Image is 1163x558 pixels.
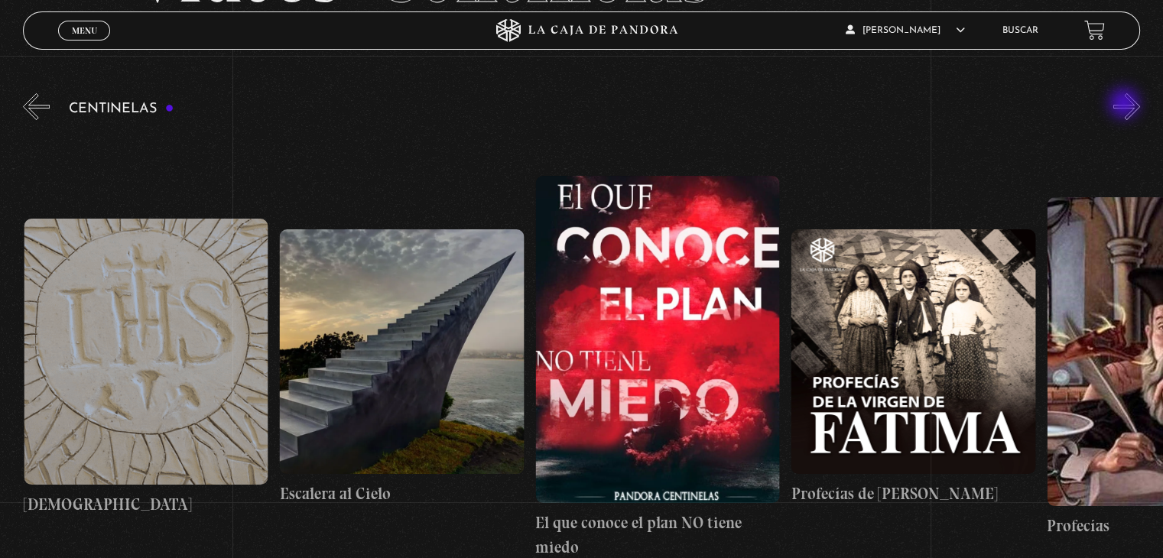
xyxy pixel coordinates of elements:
span: Menu [72,26,97,35]
button: Next [1113,93,1140,120]
h4: Profecías de [PERSON_NAME] [791,482,1035,506]
h4: [DEMOGRAPHIC_DATA] [24,492,268,517]
span: [PERSON_NAME] [846,26,965,35]
button: Previous [23,93,50,120]
a: Buscar [1002,26,1038,35]
span: Cerrar [67,38,102,49]
a: View your shopping cart [1084,20,1105,41]
h4: Escalera al Cielo [279,482,523,506]
h3: Centinelas [69,102,174,116]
